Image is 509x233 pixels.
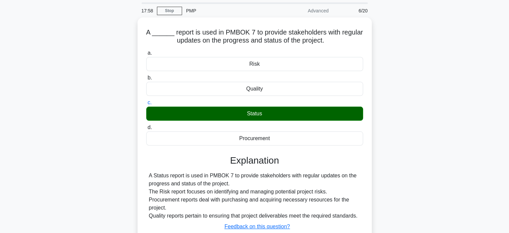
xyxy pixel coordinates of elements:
[148,100,152,105] span: c.
[146,28,364,45] h5: A ______ report is used in PMBOK 7 to provide stakeholders with regular updates on the progress a...
[182,4,274,17] div: PMP
[146,82,363,96] div: Quality
[149,172,360,220] div: A Status report is used in PMBOK 7 to provide stakeholders with regular updates on the progress a...
[148,124,152,130] span: d.
[333,4,372,17] div: 6/20
[274,4,333,17] div: Advanced
[225,224,290,229] a: Feedback on this question?
[148,50,152,56] span: a.
[150,155,359,166] h3: Explanation
[157,7,182,15] a: Stop
[146,131,363,145] div: Procurement
[146,107,363,121] div: Status
[148,75,152,80] span: b.
[138,4,157,17] div: 17:58
[146,57,363,71] div: Risk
